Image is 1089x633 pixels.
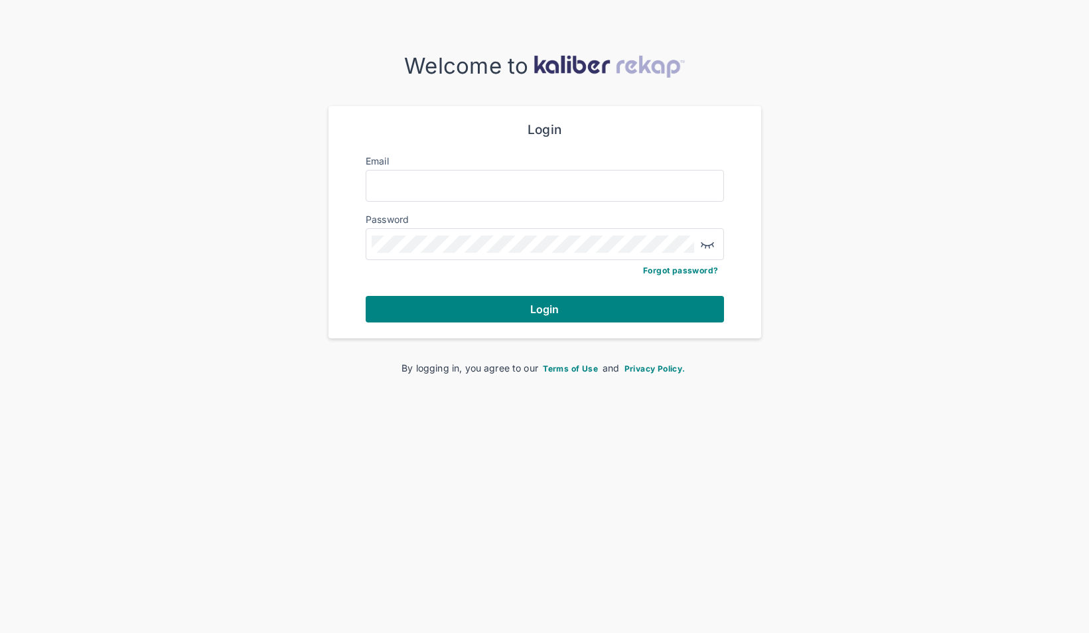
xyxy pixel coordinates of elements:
a: Terms of Use [541,362,600,374]
label: Email [366,155,389,167]
a: Forgot password? [643,265,718,275]
span: Privacy Policy. [624,364,686,374]
img: kaliber-logo [534,55,685,78]
span: Terms of Use [543,364,598,374]
div: Login [366,122,724,138]
label: Password [366,214,409,225]
div: By logging in, you agree to our and [350,361,740,375]
a: Privacy Policy. [622,362,688,374]
img: eye-closed.fa43b6e4.svg [699,236,715,252]
button: Login [366,296,724,322]
span: Login [530,303,559,316]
